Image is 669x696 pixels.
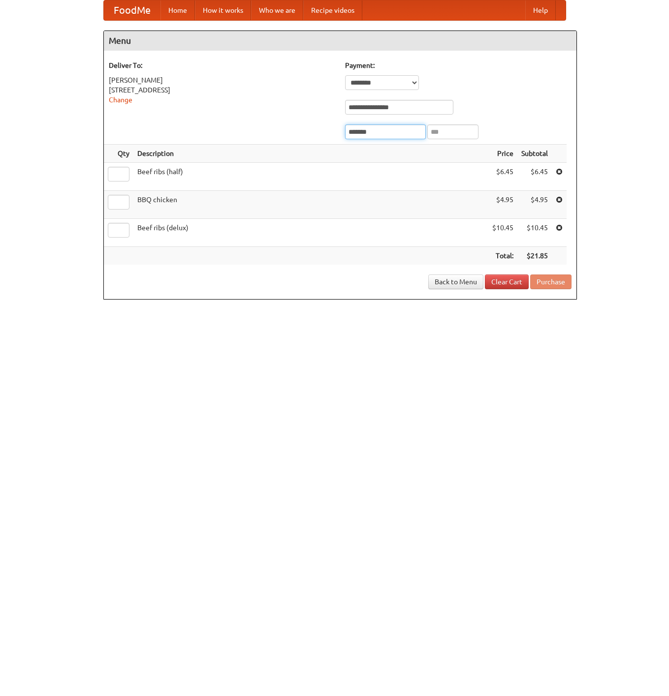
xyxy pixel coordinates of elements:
[525,0,556,20] a: Help
[485,274,529,289] a: Clear Cart
[428,274,483,289] a: Back to Menu
[109,75,335,85] div: [PERSON_NAME]
[251,0,303,20] a: Who we are
[104,0,160,20] a: FoodMe
[133,145,488,163] th: Description
[133,191,488,219] td: BBQ chicken
[488,163,517,191] td: $6.45
[133,219,488,247] td: Beef ribs (delux)
[109,61,335,70] h5: Deliver To:
[488,247,517,265] th: Total:
[109,85,335,95] div: [STREET_ADDRESS]
[517,247,552,265] th: $21.85
[488,219,517,247] td: $10.45
[133,163,488,191] td: Beef ribs (half)
[109,96,132,104] a: Change
[517,145,552,163] th: Subtotal
[517,191,552,219] td: $4.95
[345,61,572,70] h5: Payment:
[488,145,517,163] th: Price
[195,0,251,20] a: How it works
[160,0,195,20] a: Home
[517,219,552,247] td: $10.45
[303,0,362,20] a: Recipe videos
[517,163,552,191] td: $6.45
[104,31,576,51] h4: Menu
[530,274,572,289] button: Purchase
[104,145,133,163] th: Qty
[488,191,517,219] td: $4.95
